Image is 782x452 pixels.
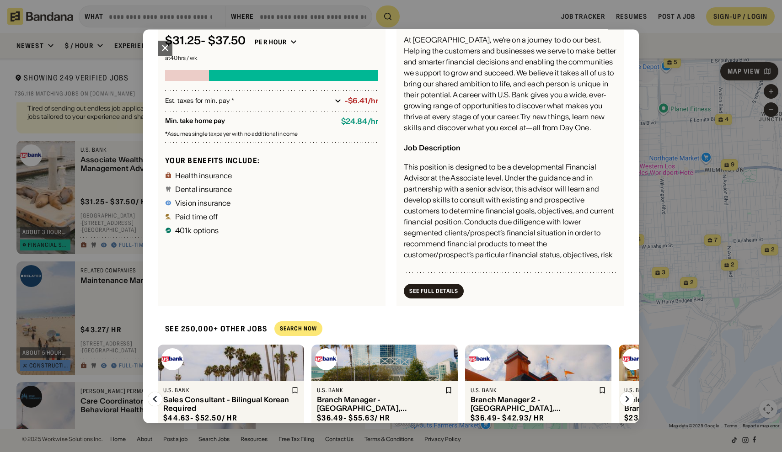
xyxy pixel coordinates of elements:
[165,156,378,165] div: Your benefits include:
[255,38,287,47] div: Per hour
[165,35,246,48] div: $ 31.25 - $37.50
[620,392,634,406] img: Right Arrow
[165,132,378,137] div: Assumes single taxpayer with no additional income
[315,348,337,370] img: U.S. Bank logo
[165,96,331,106] div: Est. taxes for min. pay *
[624,387,750,394] div: U.S. Bank
[175,186,232,193] div: Dental insurance
[165,56,378,61] div: at 40 hrs / wk
[165,117,334,126] div: Min. take home pay
[624,413,696,423] div: $ 23.56 - $31.25 / hr
[175,199,231,207] div: Vision insurance
[163,413,237,423] div: $ 44.63 - $52.50 / hr
[345,97,378,106] div: -$6.41/hr
[622,348,644,370] img: U.S. Bank logo
[404,35,617,133] div: At [GEOGRAPHIC_DATA], we’re on a journey to do our best. Helping the customers and businesses we ...
[471,413,544,423] div: $ 36.49 - $42.93 / hr
[469,348,491,370] img: U.S. Bank logo
[471,396,597,413] div: Branch Manager 2 - [GEOGRAPHIC_DATA], [GEOGRAPHIC_DATA] - [GEOGRAPHIC_DATA] [PERSON_NAME]'s
[280,326,317,332] div: Search Now
[158,317,267,341] div: See 250,000+ other jobs
[175,213,218,220] div: Paid time off
[161,348,183,370] img: U.S. Bank logo
[404,162,617,348] div: This position is designed to be a developmental Financial Advisor at the Associate level. Under t...
[317,396,443,413] div: Branch Manager - [GEOGRAPHIC_DATA], [GEOGRAPHIC_DATA]
[175,227,219,234] div: 401k options
[341,117,378,126] div: $ 24.84 / hr
[175,172,232,179] div: Health insurance
[317,387,443,394] div: U.S. Bank
[163,387,289,394] div: U.S. Bank
[148,392,162,406] img: Left Arrow
[471,387,597,394] div: U.S. Bank
[163,396,289,413] div: Sales Consultant - Bilingual Korean Required
[317,413,390,423] div: $ 36.49 - $55.63 / hr
[404,144,461,153] div: Job Description
[409,288,458,294] div: See Full Details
